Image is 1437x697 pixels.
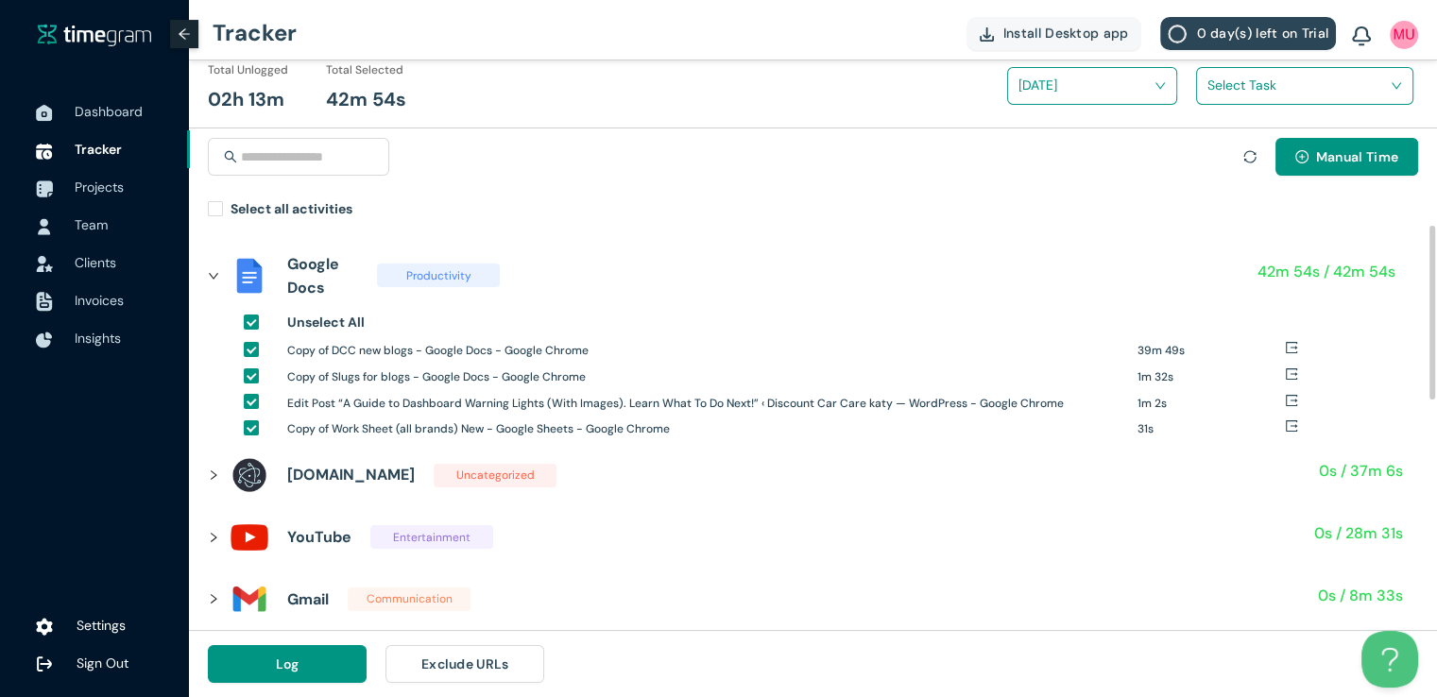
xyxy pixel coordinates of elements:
span: export [1285,394,1298,407]
h1: Copy of Work Sheet (all brands) New - Google Sheets - Google Chrome [287,420,1123,438]
h1: Copy of Slugs for blogs - Google Docs - Google Chrome [287,368,1123,386]
span: Settings [77,617,126,634]
img: assets%2Ficons%2Felectron-logo.png [231,456,268,494]
h1: 02h 13m [208,85,284,114]
span: Install Desktop app [1003,23,1129,43]
a: timegram [38,23,151,46]
h1: 42m 54s / 42m 54s [1257,260,1395,283]
h1: 0s / 8m 33s [1318,584,1403,607]
img: DashboardIcon [36,105,53,122]
img: assets%2Ficons%2Fdocs_official.png [231,257,268,295]
img: assets%2Ficons%2Ficons8-gmail-240.png [231,580,268,618]
span: export [1285,367,1298,381]
span: Log [276,654,299,674]
span: Manual Time [1316,146,1398,167]
h1: Gmail [287,587,329,611]
span: Communication [348,587,470,611]
button: plus-circleManual Time [1275,138,1418,176]
h1: YouTube [287,525,351,549]
button: 0 day(s) left on Trial [1160,17,1336,50]
span: Dashboard [75,103,143,120]
h1: Tracker [213,5,297,61]
span: right [208,270,219,281]
img: ProjectIcon [36,180,53,197]
button: Exclude URLs [385,645,544,683]
span: Uncategorized [434,464,556,487]
h1: Select all activities [231,198,352,219]
span: Clients [75,254,116,271]
span: Sign Out [77,654,128,671]
h1: [DOMAIN_NAME] [287,463,415,486]
span: Team [75,216,108,233]
span: right [208,593,219,604]
span: arrow-left [178,27,191,41]
h1: 31s [1138,420,1285,438]
span: Insights [75,330,121,347]
h1: Edit Post “A Guide to Dashboard Warning Lights (With Images). Learn What To Do Next!” ‹ Discount ... [287,395,1123,413]
h1: 0s / 28m 31s [1314,521,1403,545]
span: right [208,532,219,543]
img: UserIcon [1390,21,1418,49]
span: Productivity [377,263,500,287]
button: Log [208,645,367,683]
img: settings.78e04af822cf15d41b38c81147b09f22.svg [36,617,53,636]
h1: Copy of DCC new blogs - Google Docs - Google Chrome [287,342,1123,360]
h1: 39m 49s [1138,342,1285,360]
span: Invoices [75,292,124,309]
span: sync [1243,150,1257,163]
button: Install Desktop app [967,17,1142,50]
span: Entertainment [370,525,493,549]
img: timegram [38,23,151,45]
span: export [1285,419,1298,433]
img: BellIcon [1352,26,1371,47]
span: 0 day(s) left on Trial [1196,23,1328,43]
span: Tracker [75,141,122,158]
img: DownloadApp [980,27,994,42]
span: export [1285,341,1298,354]
img: TimeTrackerIcon [36,143,53,160]
span: search [224,150,237,163]
img: logOut.ca60ddd252d7bab9102ea2608abe0238.svg [36,655,53,672]
span: Exclude URLs [421,654,509,674]
img: InvoiceIcon [36,292,53,312]
h1: 42m 54s [326,85,406,114]
span: right [208,469,219,481]
img: UserIcon [36,218,53,235]
h1: 1m 32s [1138,368,1285,386]
h1: 0s / 37m 6s [1319,459,1403,483]
h1: Total Selected [326,61,403,79]
h1: 1m 2s [1138,395,1285,413]
img: InvoiceIcon [36,256,53,272]
span: Projects [75,178,124,195]
h1: Total Unlogged [208,61,288,79]
h1: Unselect All [287,312,365,332]
iframe: Toggle Customer Support [1361,631,1418,688]
img: InsightsIcon [36,331,53,348]
img: assets%2Ficons%2Fyoutube_updated.png [231,518,268,556]
h1: Google Docs [287,252,358,299]
span: plus-circle [1295,150,1309,165]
